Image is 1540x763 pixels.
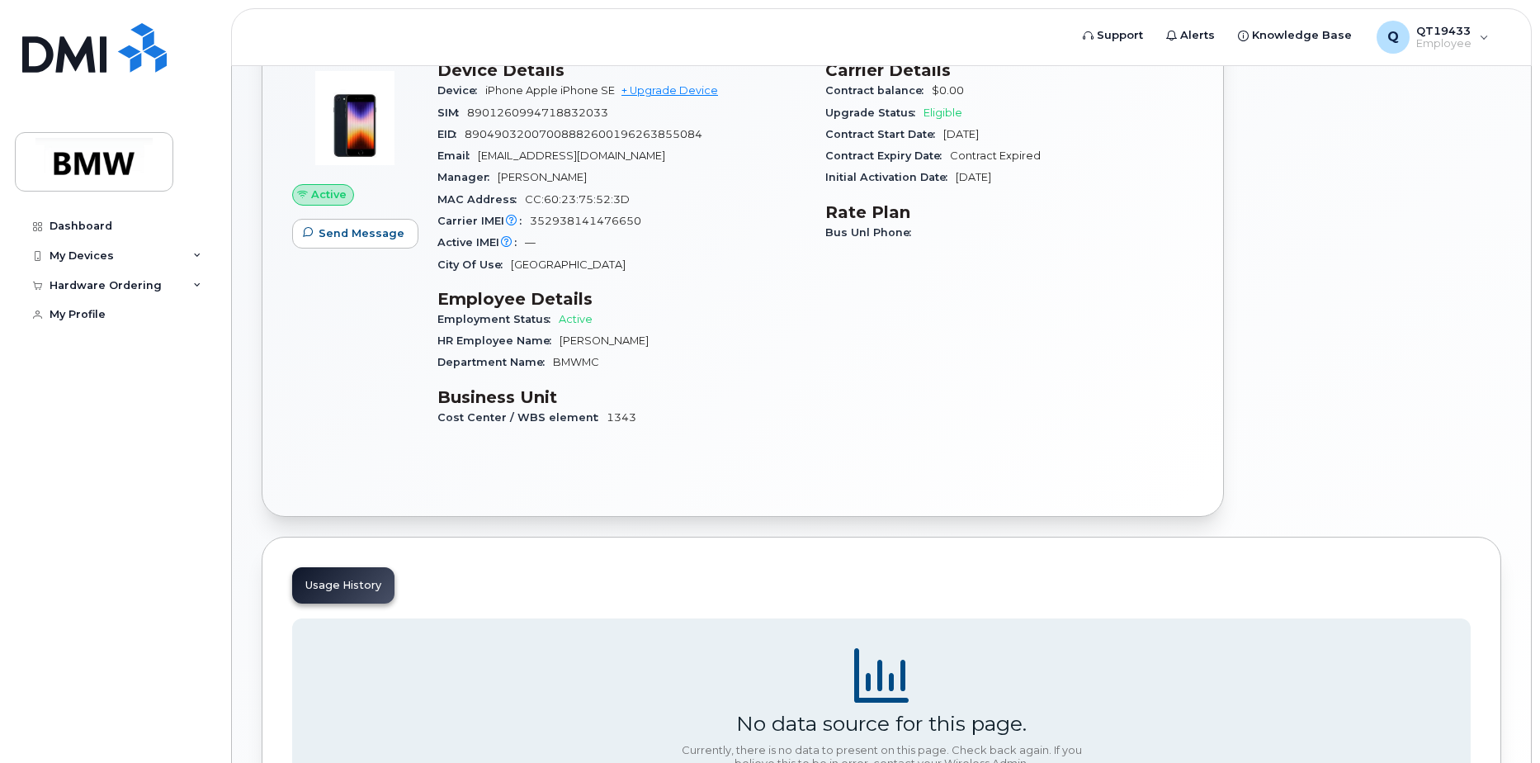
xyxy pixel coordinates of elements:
span: City Of Use [437,258,511,271]
h3: Rate Plan [825,202,1193,222]
span: 1343 [607,411,636,424]
span: [DATE] [943,128,979,140]
a: Alerts [1155,19,1226,52]
span: [EMAIL_ADDRESS][DOMAIN_NAME] [478,149,665,162]
span: [DATE] [956,171,991,183]
span: Manager [437,171,498,183]
span: [GEOGRAPHIC_DATA] [511,258,626,271]
span: 89049032007008882600196263855084 [465,128,702,140]
span: Cost Center / WBS element [437,411,607,424]
span: Eligible [924,107,962,119]
h3: Device Details [437,60,805,80]
span: Device [437,84,485,97]
span: — [525,236,536,249]
img: image20231002-3703462-10zne2t.jpeg [305,69,404,168]
a: + Upgrade Device [621,84,718,97]
span: Alerts [1180,27,1215,44]
span: Contract Expiry Date [825,149,950,162]
iframe: Messenger Launcher [1468,691,1528,751]
button: Send Message [292,219,418,249]
span: Contract Expired [950,149,1041,162]
span: Support [1097,27,1143,44]
a: Support [1071,19,1155,52]
h3: Carrier Details [825,60,1193,80]
span: Q [1387,27,1399,47]
span: BMWMC [553,356,599,368]
span: Employment Status [437,313,559,325]
h3: Employee Details [437,289,805,309]
span: Active [311,187,347,202]
span: $0.00 [932,84,964,97]
span: Contract Start Date [825,128,943,140]
div: No data source for this page. [736,711,1027,736]
span: CC:60:23:75:52:3D [525,193,630,206]
span: Active [559,313,593,325]
span: Active IMEI [437,236,525,249]
a: Knowledge Base [1226,19,1363,52]
span: Upgrade Status [825,107,924,119]
span: Contract balance [825,84,932,97]
span: [PERSON_NAME] [498,171,587,183]
span: EID [437,128,465,140]
span: 352938141476650 [530,215,641,227]
span: MAC Address [437,193,525,206]
span: Send Message [319,225,404,241]
span: Knowledge Base [1252,27,1352,44]
span: Bus Unl Phone [825,226,919,239]
span: Carrier IMEI [437,215,530,227]
span: Initial Activation Date [825,171,956,183]
span: QT19433 [1416,24,1472,37]
span: iPhone Apple iPhone SE [485,84,615,97]
span: Email [437,149,478,162]
span: Employee [1416,37,1472,50]
div: QT19433 [1365,21,1500,54]
span: [PERSON_NAME] [560,334,649,347]
span: HR Employee Name [437,334,560,347]
h3: Business Unit [437,387,805,407]
span: Department Name [437,356,553,368]
span: SIM [437,107,467,119]
span: 8901260994718832033 [467,107,608,119]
